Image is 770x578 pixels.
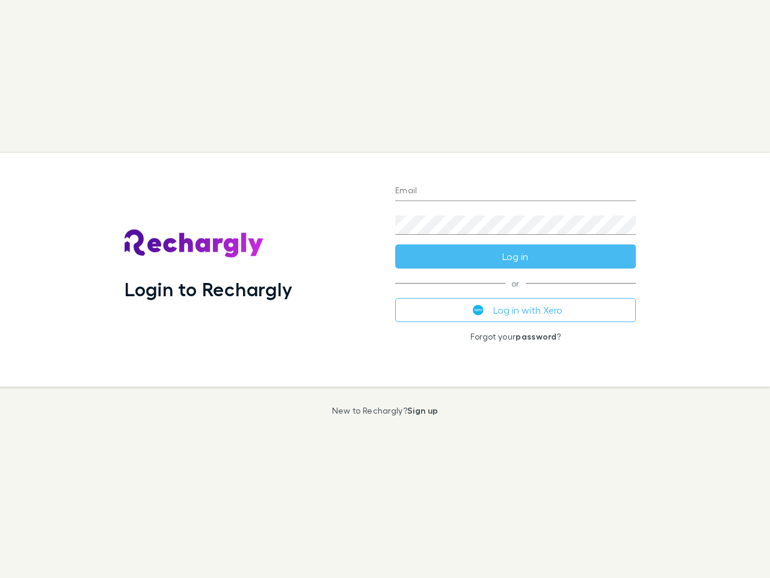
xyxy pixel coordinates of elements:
a: password [516,331,556,341]
span: or [395,283,636,284]
button: Log in [395,244,636,269]
p: Forgot your ? [395,332,636,341]
button: Log in with Xero [395,298,636,322]
h1: Login to Rechargly [125,278,292,300]
img: Xero's logo [473,305,484,315]
img: Rechargly's Logo [125,229,264,258]
a: Sign up [407,405,438,415]
p: New to Rechargly? [332,406,439,415]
